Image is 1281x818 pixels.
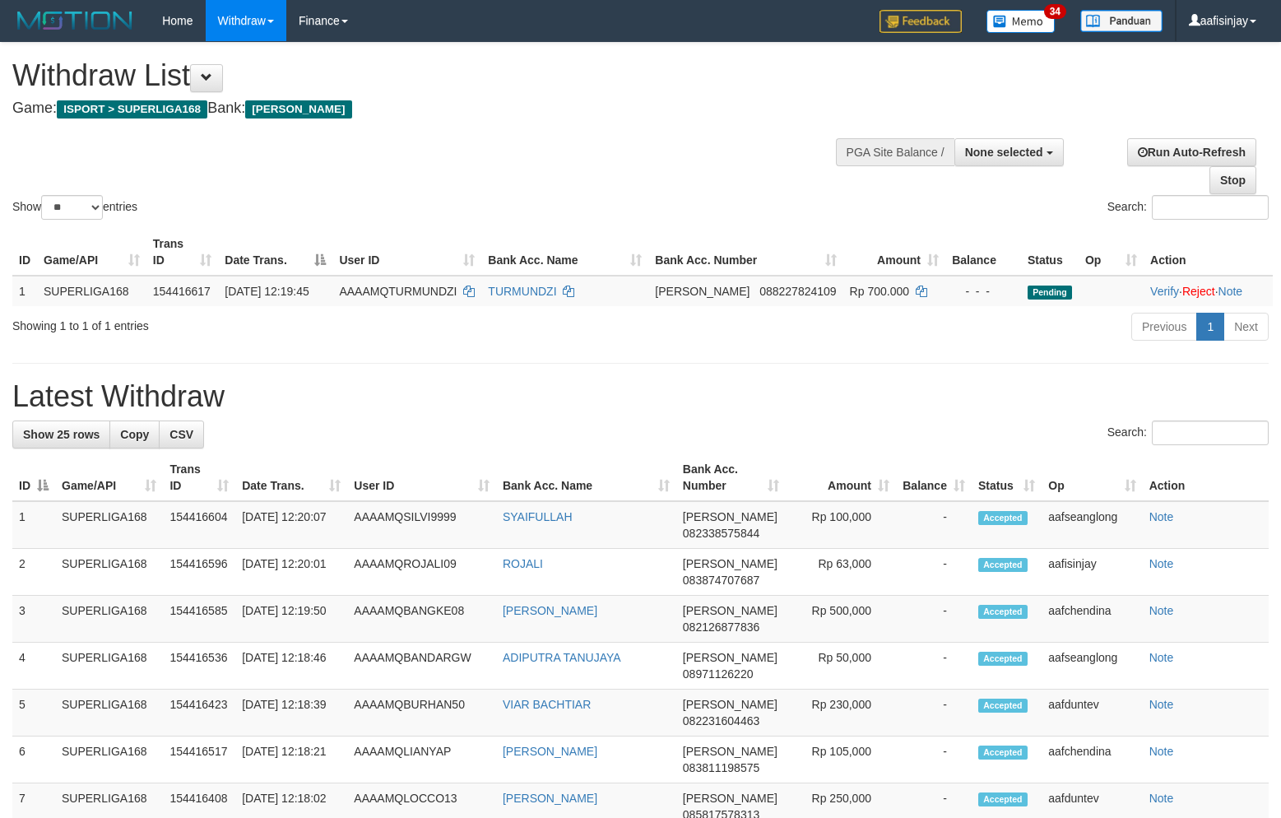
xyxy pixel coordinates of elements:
[163,549,235,596] td: 154416596
[978,511,1028,525] span: Accepted
[978,746,1028,760] span: Accepted
[1042,501,1142,549] td: aafseanglong
[37,229,146,276] th: Game/API: activate to sort column ascending
[12,549,55,596] td: 2
[896,549,972,596] td: -
[55,737,163,783] td: SUPERLIGA168
[57,100,207,119] span: ISPORT > SUPERLIGA168
[347,643,496,690] td: AAAAMQBANDARGW
[12,59,838,92] h1: Withdraw List
[986,10,1056,33] img: Button%20Memo.svg
[896,501,972,549] td: -
[786,596,896,643] td: Rp 500,000
[1149,604,1174,617] a: Note
[880,10,962,33] img: Feedback.jpg
[683,745,777,758] span: [PERSON_NAME]
[945,229,1021,276] th: Balance
[1144,276,1273,306] td: · ·
[339,285,457,298] span: AAAAMQTURMUNDZI
[1042,690,1142,737] td: aafduntev
[503,651,621,664] a: ADIPUTRA TANUJAYA
[965,146,1043,159] span: None selected
[109,421,160,449] a: Copy
[503,604,597,617] a: [PERSON_NAME]
[12,643,55,690] td: 4
[503,698,591,711] a: VIAR BACHTIAR
[1028,286,1072,300] span: Pending
[1149,557,1174,570] a: Note
[169,428,193,441] span: CSV
[683,651,777,664] span: [PERSON_NAME]
[332,229,481,276] th: User ID: activate to sort column ascending
[12,421,110,449] a: Show 25 rows
[1144,229,1273,276] th: Action
[55,454,163,501] th: Game/API: activate to sort column ascending
[235,643,347,690] td: [DATE] 12:18:46
[12,229,37,276] th: ID
[836,138,954,166] div: PGA Site Balance /
[235,549,347,596] td: [DATE] 12:20:01
[55,690,163,737] td: SUPERLIGA168
[896,690,972,737] td: -
[978,699,1028,713] span: Accepted
[12,276,37,306] td: 1
[683,527,759,540] span: Copy 082338575844 to clipboard
[503,792,597,805] a: [PERSON_NAME]
[1080,10,1163,32] img: panduan.png
[347,596,496,643] td: AAAAMQBANGKE08
[850,285,909,298] span: Rp 700.000
[37,276,146,306] td: SUPERLIGA168
[245,100,351,119] span: [PERSON_NAME]
[896,454,972,501] th: Balance: activate to sort column ascending
[153,285,211,298] span: 154416617
[1107,421,1269,445] label: Search:
[683,667,754,681] span: Copy 08971126220 to clipboard
[1196,313,1224,341] a: 1
[163,643,235,690] td: 154416536
[235,596,347,643] td: [DATE] 12:19:50
[1218,285,1243,298] a: Note
[347,454,496,501] th: User ID: activate to sort column ascending
[683,792,777,805] span: [PERSON_NAME]
[347,690,496,737] td: AAAAMQBURHAN50
[972,454,1042,501] th: Status: activate to sort column ascending
[159,421,204,449] a: CSV
[12,737,55,783] td: 6
[786,549,896,596] td: Rp 63,000
[683,714,759,727] span: Copy 082231604463 to clipboard
[1149,792,1174,805] a: Note
[481,229,648,276] th: Bank Acc. Name: activate to sort column ascending
[120,428,149,441] span: Copy
[1150,285,1179,298] a: Verify
[1182,285,1215,298] a: Reject
[1149,651,1174,664] a: Note
[1131,313,1197,341] a: Previous
[163,454,235,501] th: Trans ID: activate to sort column ascending
[163,501,235,549] td: 154416604
[1042,549,1142,596] td: aafisinjay
[978,605,1028,619] span: Accepted
[786,454,896,501] th: Amount: activate to sort column ascending
[235,454,347,501] th: Date Trans.: activate to sort column ascending
[1209,166,1256,194] a: Stop
[952,283,1014,300] div: - - -
[1152,421,1269,445] input: Search:
[12,100,838,117] h4: Game: Bank:
[655,285,750,298] span: [PERSON_NAME]
[218,229,332,276] th: Date Trans.: activate to sort column descending
[146,229,219,276] th: Trans ID: activate to sort column ascending
[55,549,163,596] td: SUPERLIGA168
[235,737,347,783] td: [DATE] 12:18:21
[954,138,1064,166] button: None selected
[683,761,759,774] span: Copy 083811198575 to clipboard
[683,574,759,587] span: Copy 083874707687 to clipboard
[12,501,55,549] td: 1
[786,737,896,783] td: Rp 105,000
[503,745,597,758] a: [PERSON_NAME]
[503,510,573,523] a: SYAIFULLAH
[676,454,786,501] th: Bank Acc. Number: activate to sort column ascending
[163,737,235,783] td: 154416517
[12,380,1269,413] h1: Latest Withdraw
[1127,138,1256,166] a: Run Auto-Refresh
[12,311,522,334] div: Showing 1 to 1 of 1 entries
